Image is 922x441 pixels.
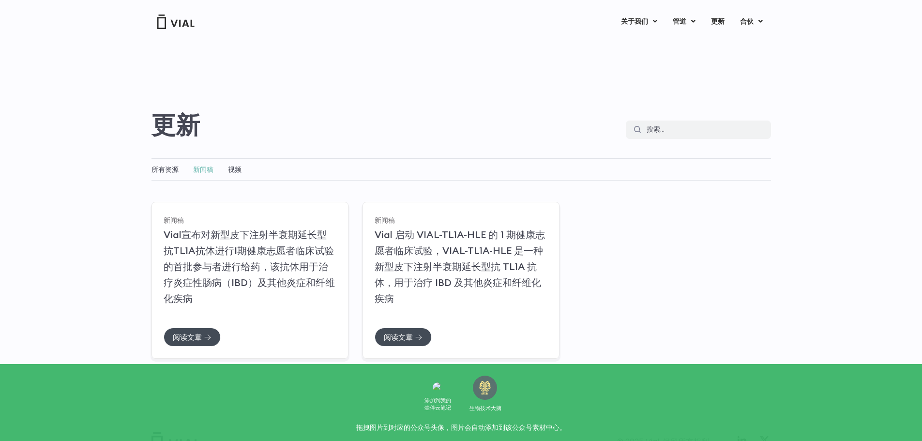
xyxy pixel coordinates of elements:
a: 所有资源 [151,165,179,174]
input: 搜索... [641,121,771,139]
a: 阅读文章 [375,328,432,347]
a: 阅读文章 [164,328,221,347]
font: 更新 [151,109,200,140]
a: 视频 [228,165,242,174]
a: 新闻稿 [375,215,395,224]
a: Vial宣布对新型皮下注射半衰期延长型抗TL1A抗体进行I期健康志愿者临床试验的首批参与者进行给药，该抗体用于治疗炎症性肠病（IBD）及其他炎症和纤维化疾病 [164,228,335,304]
font: 更新 [711,16,725,26]
font: 关于我们 [621,16,648,26]
a: 管道菜单切换 [665,14,703,30]
a: 新闻稿 [164,215,184,224]
a: 合伙菜单切换 [732,14,771,30]
font: 合伙 [740,16,754,26]
a: 更新 [703,14,732,30]
a: 关于我们菜单切换 [613,14,665,30]
a: 新闻稿 [193,165,213,174]
a: Vial 启动 VIAL-TL1A-HLE 的 1 期健康志愿者临床试验，VIAL-TL1A-HLE 是一种新型皮下注射半衰期延长型抗 TL1A 抗体，用于治疗 IBD 及其他炎症和纤维化疾病 [375,228,545,304]
font: 阅读文章 [384,333,413,342]
font: 阅读文章 [173,333,202,342]
img: 小瓶标志 [156,15,195,29]
font: 管道 [673,16,686,26]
